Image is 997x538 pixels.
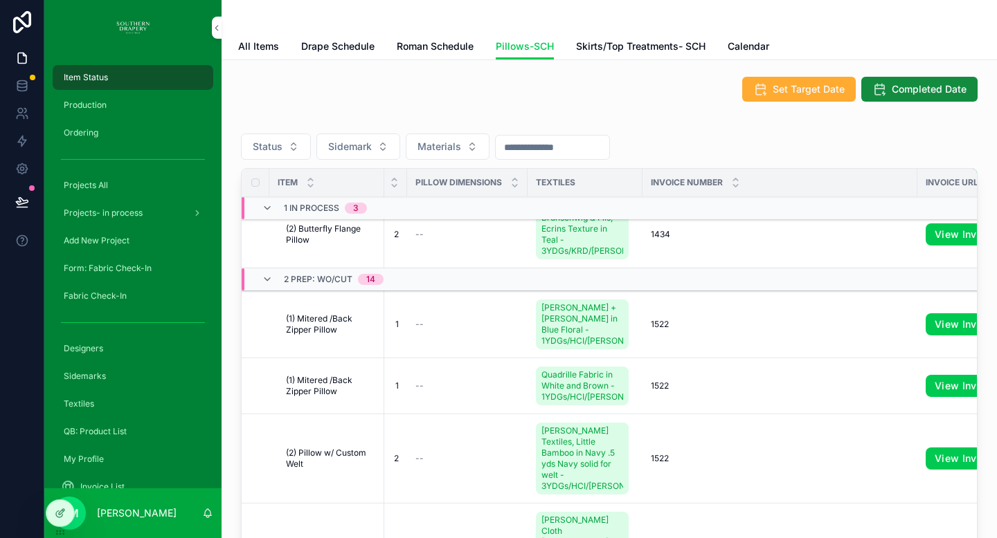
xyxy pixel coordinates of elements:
a: QB: Product List [53,419,213,444]
a: Pillows-SCH [496,34,554,60]
a: 1434 [651,229,909,240]
p: [PERSON_NAME] [97,506,177,520]
span: Designers [64,343,103,354]
div: scrollable content [44,55,222,488]
a: (2) Pillow w/ Custom Welt [286,447,376,470]
span: 1522 [651,380,669,391]
div: 3 [353,203,359,214]
a: -- [415,453,519,464]
img: App logo [116,17,150,39]
a: 1522 [651,319,909,330]
button: Select Button [316,133,400,160]
div: 14 [366,274,375,285]
a: (1) Mitered /Back Zipper Pillow [286,313,376,335]
span: -- [415,453,424,464]
button: Set Target Date [742,77,856,102]
span: Ordering [64,127,98,138]
button: Completed Date [861,77,978,102]
a: [PERSON_NAME] + [PERSON_NAME] in Blue Floral - 1YDGs/HCI/[PERSON_NAME]/Pillows [536,299,629,349]
span: Status [253,140,282,154]
span: Item [278,177,298,188]
a: Quadrille Fabric in White and Brown - 1YDGs/HCI/[PERSON_NAME]/Pillows [536,364,634,408]
a: [PERSON_NAME] + [PERSON_NAME] in Blue Floral - 1YDGs/HCI/[PERSON_NAME]/Pillows [536,297,634,352]
a: 1522 [651,453,909,464]
span: Projects- in process [64,207,143,219]
span: Set Target Date [773,82,845,96]
a: Skirts/Top Treatments- SCH [576,34,706,62]
span: -- [415,380,424,391]
a: Item Status [53,65,213,90]
span: 1522 [651,453,669,464]
span: Projects All [64,180,108,191]
a: Textiles [53,391,213,416]
span: Materials [417,140,461,154]
a: (1) Mitered /Back Zipper Pillow [286,375,376,397]
a: Invoice List [53,474,213,499]
a: [PERSON_NAME] Textiles, Little Bamboo in Navy .5 yds Navy solid for welt - 3YDGs/HCI/[PERSON_NAME... [536,423,629,494]
span: QB: Product List [64,426,127,437]
span: Invoice List [80,481,125,492]
a: Add New Project [53,228,213,253]
a: Fabric Check-In [53,284,213,308]
a: [PERSON_NAME] Textiles, Little Bamboo in Navy .5 yds Navy solid for welt - 3YDGs/HCI/[PERSON_NAME... [536,420,634,497]
a: Brunschwig & Fils, Ecrins Texture in Teal - 3YDGs/KRD/[PERSON_NAME]/Sunporch [536,207,634,262]
a: My Profile [53,447,213,472]
a: Form: Fabric Check-In [53,256,213,281]
span: Completed Date [892,82,967,96]
span: Invoice URL [926,177,978,188]
span: Drape Schedule [301,39,375,53]
span: Production [64,100,107,111]
span: Add New Project [64,235,129,246]
span: Textiles [64,398,94,409]
span: Brunschwig & Fils, Ecrins Texture in Teal - 3YDGs/KRD/[PERSON_NAME]/Sunporch [541,212,623,257]
span: 1522 [651,319,669,330]
span: Invoice Number [651,177,723,188]
a: -- [415,229,519,240]
a: Brunschwig & Fils, Ecrins Texture in Teal - 3YDGs/KRD/[PERSON_NAME]/Sunporch [536,210,629,259]
span: 1 In Process [284,203,339,214]
span: 2 Prep: WO/Cut [284,274,352,285]
span: Pillows-SCH [496,39,554,53]
a: (2) Butterfly Flange Pillow [286,223,376,245]
span: Pillow Dimensions [415,177,502,188]
a: Sidemarks [53,364,213,389]
a: Production [53,93,213,118]
a: -- [415,380,519,391]
span: -- [415,229,424,240]
span: 1434 [651,229,670,240]
span: Skirts/Top Treatments- SCH [576,39,706,53]
span: Textiles [536,177,575,188]
a: Projects All [53,173,213,198]
button: Select Button [406,133,489,160]
a: 1522 [651,380,909,391]
a: Quadrille Fabric in White and Brown - 1YDGs/HCI/[PERSON_NAME]/Pillows [536,367,629,405]
span: Item Status [64,72,108,83]
span: Quadrille Fabric in White and Brown - 1YDGs/HCI/[PERSON_NAME]/Pillows [541,369,623,402]
span: Roman Schedule [397,39,474,53]
a: Calendar [728,34,769,62]
span: My Profile [64,454,104,465]
span: [PERSON_NAME] + [PERSON_NAME] in Blue Floral - 1YDGs/HCI/[PERSON_NAME]/Pillows [541,302,623,346]
span: [PERSON_NAME] Textiles, Little Bamboo in Navy .5 yds Navy solid for welt - 3YDGs/HCI/[PERSON_NAME... [541,425,623,492]
a: Roman Schedule [397,34,474,62]
a: Projects- in process [53,201,213,225]
span: Fabric Check-In [64,290,127,302]
a: All Items [238,34,279,62]
a: Drape Schedule [301,34,375,62]
span: Sidemark [328,140,372,154]
span: Sidemarks [64,371,106,382]
span: All Items [238,39,279,53]
a: -- [415,319,519,330]
span: Form: Fabric Check-In [64,263,152,274]
a: Designers [53,336,213,361]
span: -- [415,319,424,330]
button: Select Button [241,133,311,160]
span: Calendar [728,39,769,53]
a: Ordering [53,120,213,145]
